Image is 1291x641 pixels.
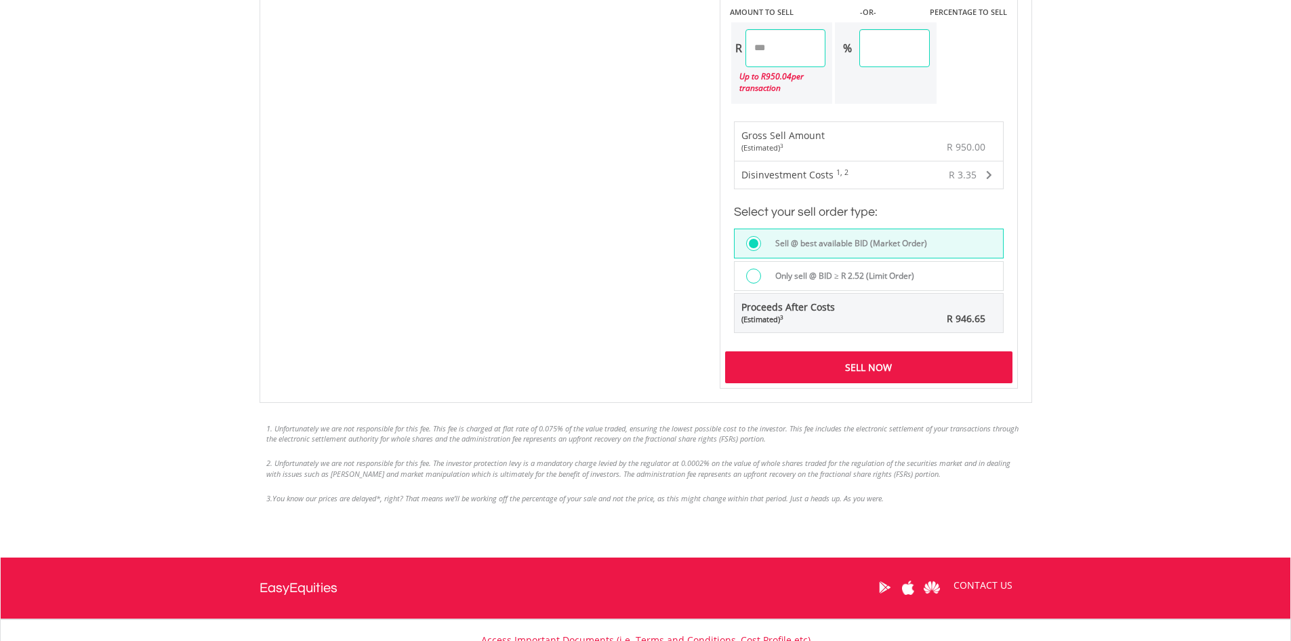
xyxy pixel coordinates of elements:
a: CONTACT US [944,566,1022,604]
div: Gross Sell Amount [741,129,825,153]
li: 1. Unfortunately we are not responsible for this fee. This fee is charged at flat rate of 0.075% ... [266,423,1025,444]
label: -OR- [860,7,876,18]
div: Up to R per transaction [731,67,826,97]
div: (Estimated) [741,142,825,153]
span: 950.04 [766,71,792,82]
label: AMOUNT TO SELL [730,7,794,18]
label: Only sell @ BID ≥ R 2.52 (Limit Order) [767,269,914,284]
div: % [835,29,859,67]
label: Sell @ best available BID (Market Order) [767,236,927,251]
div: R [731,29,745,67]
li: 3. [266,493,1025,504]
span: Disinvestment Costs [741,168,834,181]
sup: 3 [780,313,783,321]
sup: 1, 2 [836,168,848,177]
span: R 950.00 [947,140,985,153]
span: R 946.65 [947,312,985,325]
div: (Estimated) [741,314,835,325]
li: 2. Unfortunately we are not responsible for this fee. The investor protection levy is a mandatory... [266,458,1025,479]
a: Apple [897,566,920,608]
label: PERCENTAGE TO SELL [930,7,1007,18]
span: Proceeds After Costs [741,300,835,325]
div: Sell Now [725,351,1012,383]
a: Huawei [920,566,944,608]
h3: Select your sell order type: [734,203,1004,222]
a: EasyEquities [260,558,337,619]
span: R 3.35 [949,168,977,181]
sup: 3 [780,142,783,149]
span: You know our prices are delayed*, right? That means we’ll be working off the percentage of your s... [272,493,884,503]
a: Google Play [873,566,897,608]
